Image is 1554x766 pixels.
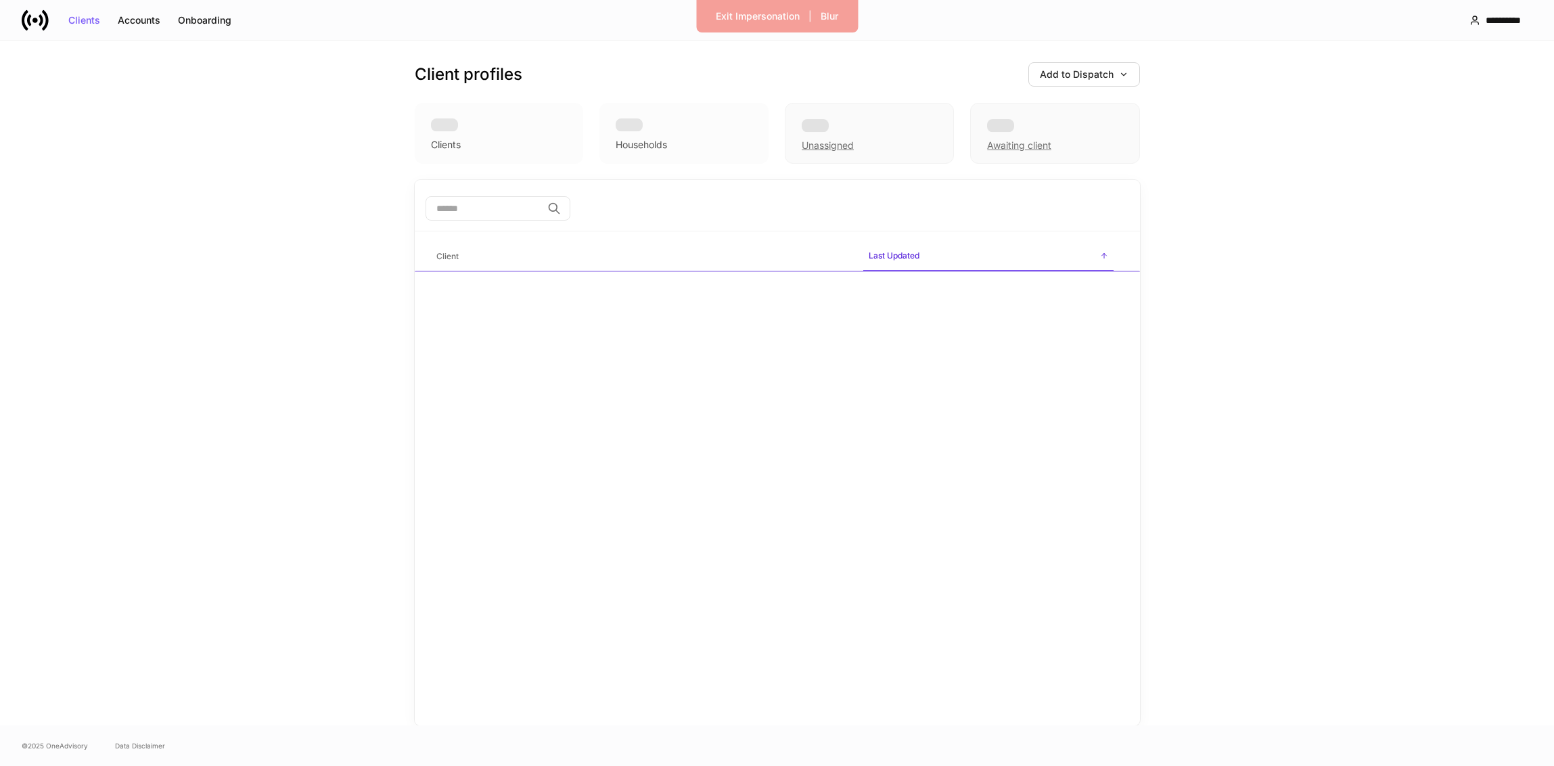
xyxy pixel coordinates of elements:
span: Client [431,243,852,271]
div: Onboarding [178,16,231,25]
div: Add to Dispatch [1040,70,1128,79]
div: Awaiting client [987,139,1051,152]
button: Clients [60,9,109,31]
span: Last Updated [863,242,1114,271]
div: Unassigned [802,139,854,152]
a: Data Disclaimer [115,740,165,751]
h3: Client profiles [415,64,522,85]
div: Exit Impersonation [716,12,800,21]
button: Blur [812,5,847,27]
div: Awaiting client [970,103,1139,164]
button: Exit Impersonation [707,5,808,27]
div: Accounts [118,16,160,25]
div: Blur [821,12,838,21]
button: Accounts [109,9,169,31]
div: Unassigned [785,103,954,164]
h6: Last Updated [869,249,919,262]
span: © 2025 OneAdvisory [22,740,88,751]
div: Clients [68,16,100,25]
div: Clients [431,138,461,152]
button: Onboarding [169,9,240,31]
button: Add to Dispatch [1028,62,1140,87]
div: Households [616,138,667,152]
h6: Client [436,250,459,263]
